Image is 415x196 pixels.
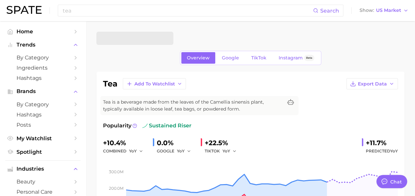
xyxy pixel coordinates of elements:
[5,164,81,174] button: Industries
[17,166,69,172] span: Industries
[5,52,81,63] a: by Category
[216,52,245,64] a: Google
[246,52,272,64] a: TikTok
[62,5,313,16] input: Search here for a brand, industry, or ingredient
[346,78,398,89] button: Export Data
[187,55,210,61] span: Overview
[273,52,320,64] a: InstagramBeta
[17,65,69,71] span: Ingredients
[366,138,398,148] div: +11.7%
[5,110,81,120] a: Hashtags
[157,138,195,148] div: 0.0%
[142,122,191,130] span: sustained riser
[123,78,186,89] button: Add to Watchlist
[5,86,81,96] button: Brands
[17,88,69,94] span: Brands
[177,148,185,154] span: YoY
[17,75,69,81] span: Hashtags
[17,112,69,118] span: Hashtags
[129,147,143,155] button: YoY
[103,122,131,130] span: Popularity
[5,40,81,50] button: Trends
[5,177,81,187] a: beauty
[5,120,81,130] a: Posts
[7,6,42,14] img: SPATE
[5,63,81,73] a: Ingredients
[17,179,69,185] span: beauty
[5,73,81,83] a: Hashtags
[360,9,374,12] span: Show
[134,81,175,87] span: Add to Watchlist
[103,80,118,88] h1: tea
[205,138,241,148] div: +22.5%
[279,55,303,61] span: Instagram
[129,148,137,154] span: YoY
[5,133,81,144] a: My Watchlist
[306,55,312,61] span: Beta
[181,52,215,64] a: Overview
[17,149,69,155] span: Spotlight
[103,99,283,113] span: Tea is a beverage made from the leaves of the Camellia sinensis plant, typically available in loo...
[5,99,81,110] a: by Category
[358,81,387,87] span: Export Data
[320,8,339,14] span: Search
[222,55,239,61] span: Google
[177,147,191,155] button: YoY
[17,28,69,35] span: Home
[376,9,401,12] span: US Market
[17,54,69,61] span: by Category
[390,148,398,153] span: YoY
[366,147,398,155] span: Predicted
[223,148,230,154] span: YoY
[5,26,81,37] a: Home
[103,138,148,148] div: +10.4%
[103,147,148,155] div: combined
[17,122,69,128] span: Posts
[17,189,69,195] span: personal care
[5,147,81,157] a: Spotlight
[142,123,148,128] img: sustained riser
[17,101,69,108] span: by Category
[157,147,195,155] div: GOOGLE
[223,147,237,155] button: YoY
[17,42,69,48] span: Trends
[205,147,241,155] div: TIKTOK
[251,55,266,61] span: TikTok
[358,6,410,15] button: ShowUS Market
[17,135,69,142] span: My Watchlist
